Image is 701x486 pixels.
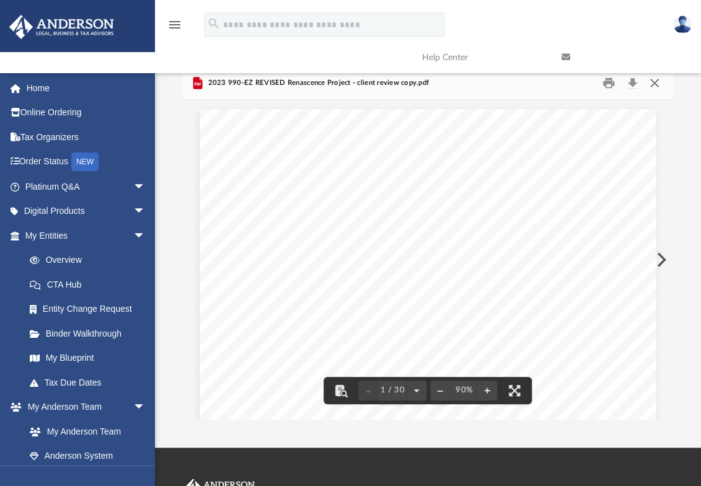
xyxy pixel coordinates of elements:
[396,173,428,180] span: GROUP,
[646,242,674,277] button: Next File
[17,346,158,371] a: My Blueprint
[9,149,164,175] a: Order StatusNEW
[17,297,164,322] a: Entity Change Request
[6,15,118,39] img: Anderson Advisors Platinum Portal
[133,395,158,420] span: arrow_drop_down
[205,77,429,89] span: 2023 990-EZ REVISED Renascence Project - client review copy.pdf
[264,173,325,180] span: [PERSON_NAME]
[673,15,692,33] img: User Pic
[207,17,221,30] i: search
[387,370,424,378] span: PROJECT
[133,199,158,224] span: arrow_drop_down
[133,174,158,200] span: arrow_drop_down
[621,74,643,93] button: Download
[322,191,333,198] span: NV
[264,191,280,198] span: LAS
[407,377,426,404] button: Next page
[379,377,407,404] button: 1 / 30
[328,370,381,378] span: RENASCENCE
[291,182,351,190] span: [PERSON_NAME]
[133,223,158,249] span: arrow_drop_down
[167,24,182,32] a: menu
[450,386,477,394] div: Current zoom level
[379,386,407,394] span: 1 / 30
[182,67,674,420] div: Preview
[9,76,164,100] a: Home
[71,152,99,171] div: NEW
[167,17,182,32] i: menu
[477,377,497,404] button: Zoom in
[285,191,317,198] span: VEGAS,
[9,395,158,420] a: My Anderson Teamarrow_drop_down
[264,182,285,190] span: 3225
[328,377,355,404] button: Toggle findbar
[9,199,164,224] a: Digital Productsarrow_drop_down
[338,191,364,198] span: 89121
[413,33,552,82] a: Help Center
[643,74,666,93] button: Close
[328,405,412,413] span: !921035!
[349,173,391,180] span: BUSINESS
[17,321,164,346] a: Binder Walkthrough
[327,182,354,190] span: DRIVE
[17,248,164,273] a: Overview
[17,419,152,444] a: My Anderson Team
[9,174,164,199] a: Platinum Q&Aarrow_drop_down
[9,100,164,125] a: Online Ordering
[17,272,164,297] a: CTA Hub
[597,74,622,93] button: Print
[182,100,674,420] div: File preview
[9,125,164,149] a: Tax Organizers
[17,370,164,395] a: Tax Due Dates
[430,377,450,404] button: Zoom out
[17,444,158,469] a: Anderson System
[433,173,449,180] span: LLC
[312,173,343,180] span: GLOBAL
[9,223,164,248] a: My Entitiesarrow_drop_down
[501,377,528,404] button: Enter fullscreen
[182,100,674,420] div: Document Viewer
